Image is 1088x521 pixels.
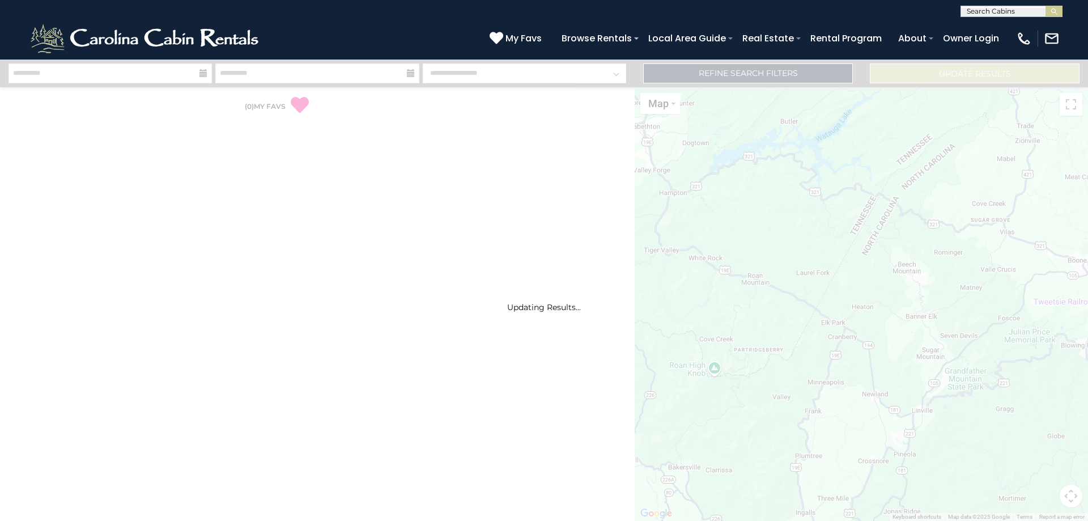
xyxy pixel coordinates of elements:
img: White-1-2.png [28,22,263,56]
img: phone-regular-white.png [1016,31,1032,46]
a: Browse Rentals [556,28,637,48]
a: Rental Program [805,28,887,48]
a: About [892,28,932,48]
span: My Favs [505,31,542,45]
a: Real Estate [737,28,800,48]
a: My Favs [490,31,545,46]
img: mail-regular-white.png [1044,31,1060,46]
a: Owner Login [937,28,1005,48]
a: Local Area Guide [643,28,732,48]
